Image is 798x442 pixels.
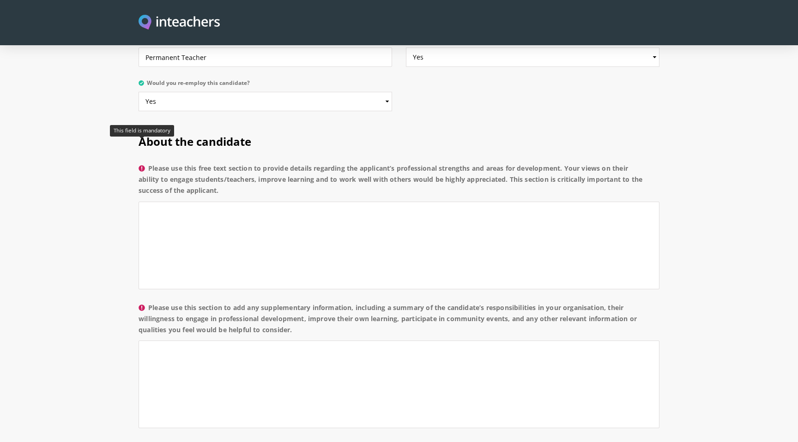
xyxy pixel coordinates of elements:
[139,15,220,31] img: Inteachers
[139,80,392,92] label: Would you re-employ this candidate?
[139,15,220,31] a: Visit this site's homepage
[139,134,251,149] span: About the candidate
[139,163,659,202] label: Please use this free text section to provide details regarding the applicant’s professional stren...
[139,302,659,341] label: Please use this section to add any supplementary information, including a summary of the candidat...
[110,125,174,137] div: This field is mandatory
